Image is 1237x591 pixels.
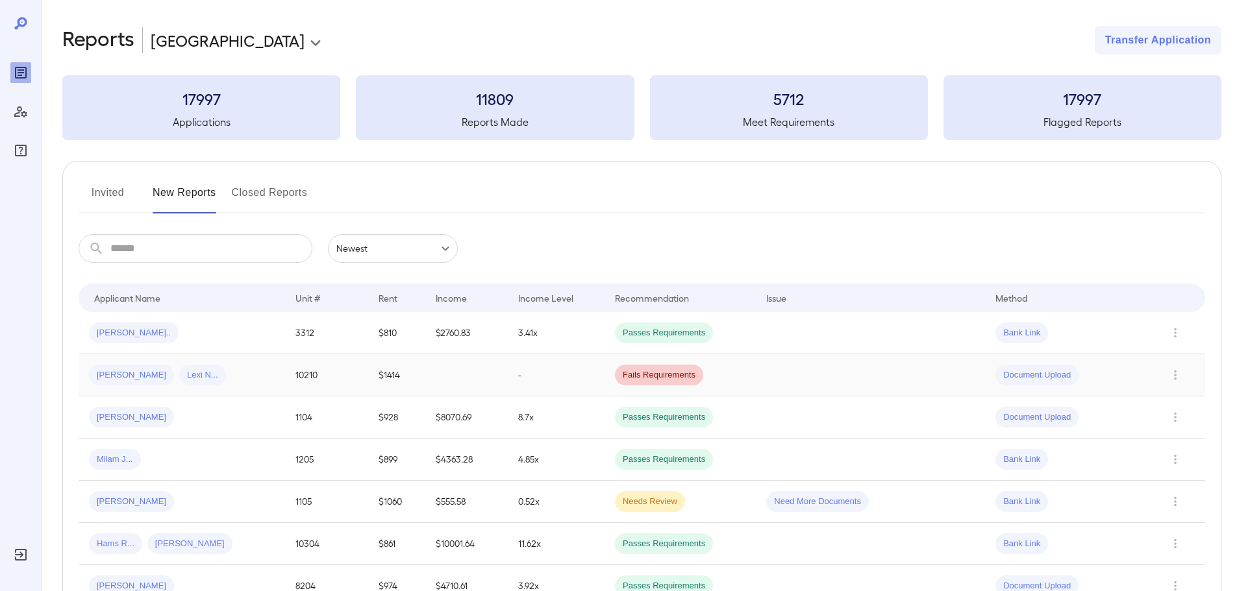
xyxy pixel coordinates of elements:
[508,481,605,523] td: 0.52x
[89,453,141,466] span: Milam J...
[151,30,305,51] p: [GEOGRAPHIC_DATA]
[10,140,31,161] div: FAQ
[89,538,142,550] span: Hams R...
[518,290,573,306] div: Income Level
[1165,322,1186,343] button: Row Actions
[425,396,508,439] td: $8070.69
[508,396,605,439] td: 8.7x
[615,369,703,381] span: Fails Requirements
[368,354,425,396] td: $1414
[285,523,368,565] td: 10304
[1165,491,1186,512] button: Row Actions
[10,62,31,83] div: Reports
[285,354,368,396] td: 10210
[62,75,1221,140] summary: 17997Applications11809Reports Made5712Meet Requirements17997Flagged Reports
[328,234,458,263] div: Newest
[79,182,137,213] button: Invited
[356,88,634,109] h3: 11809
[10,101,31,122] div: Manage Users
[615,453,713,466] span: Passes Requirements
[995,496,1048,508] span: Bank Link
[1165,407,1186,428] button: Row Actions
[379,290,399,306] div: Rent
[147,538,232,550] span: [PERSON_NAME]
[995,369,1079,381] span: Document Upload
[995,453,1048,466] span: Bank Link
[508,523,605,565] td: 11.62x
[285,481,368,523] td: 1105
[615,411,713,424] span: Passes Requirements
[508,312,605,354] td: 3.41x
[356,114,634,130] h5: Reports Made
[650,88,928,109] h3: 5712
[368,523,425,565] td: $861
[425,312,508,354] td: $2760.83
[89,369,174,381] span: [PERSON_NAME]
[1165,449,1186,470] button: Row Actions
[650,114,928,130] h5: Meet Requirements
[995,538,1048,550] span: Bank Link
[295,290,320,306] div: Unit #
[508,354,605,396] td: -
[232,182,308,213] button: Closed Reports
[368,312,425,354] td: $810
[766,496,869,508] span: Need More Documents
[1095,26,1221,54] button: Transfer Application
[285,312,368,354] td: 3312
[508,439,605,481] td: 4.85x
[89,327,179,339] span: [PERSON_NAME]..
[285,396,368,439] td: 1104
[995,290,1027,306] div: Method
[179,369,226,381] span: Lexi N...
[89,496,174,508] span: [PERSON_NAME]
[368,396,425,439] td: $928
[368,439,425,481] td: $899
[943,88,1221,109] h3: 17997
[425,481,508,523] td: $555.58
[89,411,174,424] span: [PERSON_NAME]
[1165,365,1186,385] button: Row Actions
[94,290,160,306] div: Applicant Name
[943,114,1221,130] h5: Flagged Reports
[615,538,713,550] span: Passes Requirements
[436,290,467,306] div: Income
[425,439,508,481] td: $4363.28
[1165,533,1186,554] button: Row Actions
[766,290,787,306] div: Issue
[10,544,31,565] div: Log Out
[62,26,134,54] h2: Reports
[615,290,689,306] div: Recommendation
[995,411,1079,424] span: Document Upload
[62,114,340,130] h5: Applications
[425,523,508,565] td: $10001.64
[285,439,368,481] td: 1205
[615,327,713,339] span: Passes Requirements
[995,327,1048,339] span: Bank Link
[62,88,340,109] h3: 17997
[368,481,425,523] td: $1060
[615,496,685,508] span: Needs Review
[153,182,216,213] button: New Reports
